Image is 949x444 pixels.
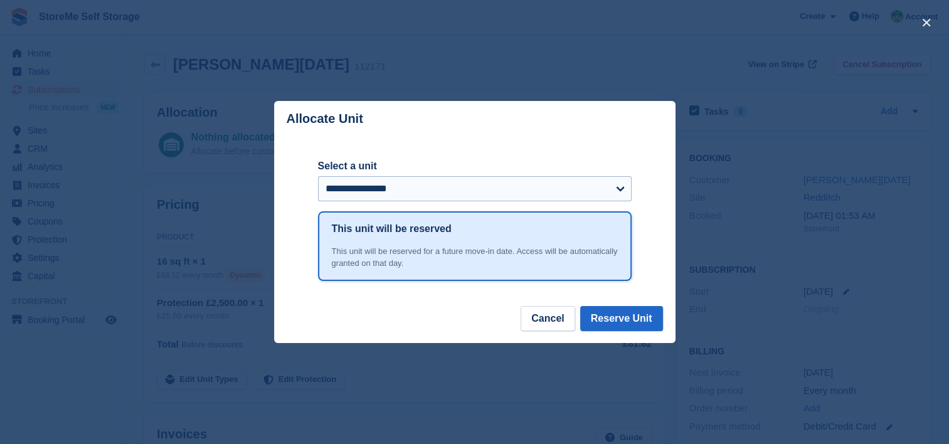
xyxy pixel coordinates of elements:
div: This unit will be reserved for a future move-in date. Access will be automatically granted on tha... [332,245,618,270]
button: Cancel [521,306,575,331]
button: close [916,13,936,33]
label: Select a unit [318,159,632,174]
h1: This unit will be reserved [332,221,452,236]
p: Allocate Unit [287,112,363,126]
button: Reserve Unit [580,306,663,331]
